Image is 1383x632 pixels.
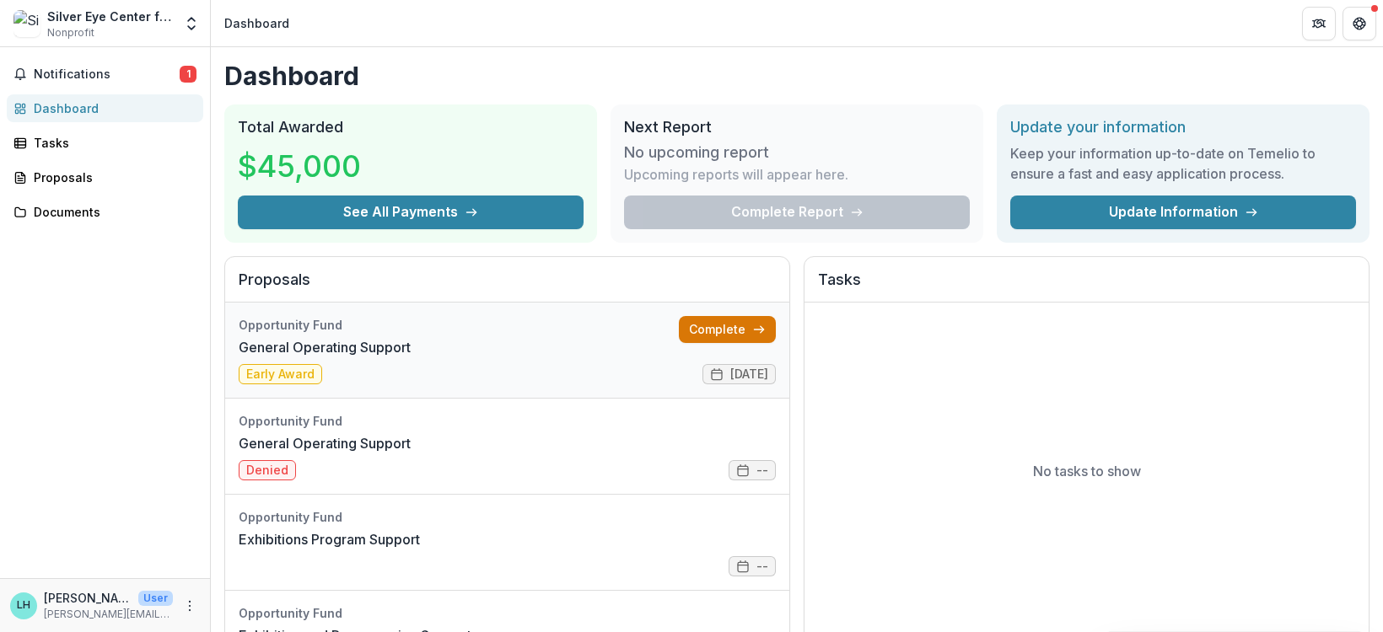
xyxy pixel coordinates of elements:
[1302,7,1336,40] button: Partners
[138,591,173,606] p: User
[218,11,296,35] nav: breadcrumb
[1033,461,1141,481] p: No tasks to show
[180,596,200,616] button: More
[239,529,420,549] a: Exhibitions Program Support
[7,61,203,88] button: Notifications1
[34,203,190,221] div: Documents
[34,169,190,186] div: Proposals
[224,14,289,32] div: Dashboard
[13,10,40,37] img: Silver Eye Center for Photography
[238,118,584,137] h2: Total Awarded
[47,8,173,25] div: Silver Eye Center for Photography
[7,129,203,157] a: Tasks
[239,433,411,453] a: General Operating Support
[624,143,769,162] h3: No upcoming report
[624,118,970,137] h2: Next Report
[224,61,1370,91] h1: Dashboard
[238,195,584,229] button: See All Payments
[238,143,364,189] h3: $45,000
[818,270,1355,303] h2: Tasks
[1343,7,1376,40] button: Get Help
[7,198,203,226] a: Documents
[44,589,132,607] p: [PERSON_NAME]
[1010,195,1356,229] a: Update Information
[17,600,30,611] div: Leo Hsu
[679,316,776,343] a: Complete
[239,270,776,303] h2: Proposals
[7,163,203,191] a: Proposals
[239,337,411,357] a: General Operating Support
[7,94,203,122] a: Dashboard
[34,99,190,117] div: Dashboard
[1010,143,1356,184] h3: Keep your information up-to-date on Temelio to ensure a fast and easy application process.
[180,66,196,83] span: 1
[34,67,180,82] span: Notifications
[1010,118,1356,137] h2: Update your information
[44,607,173,622] p: [PERSON_NAME][EMAIL_ADDRESS][DOMAIN_NAME]
[34,134,190,152] div: Tasks
[47,25,94,40] span: Nonprofit
[624,164,848,185] p: Upcoming reports will appear here.
[180,7,203,40] button: Open entity switcher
